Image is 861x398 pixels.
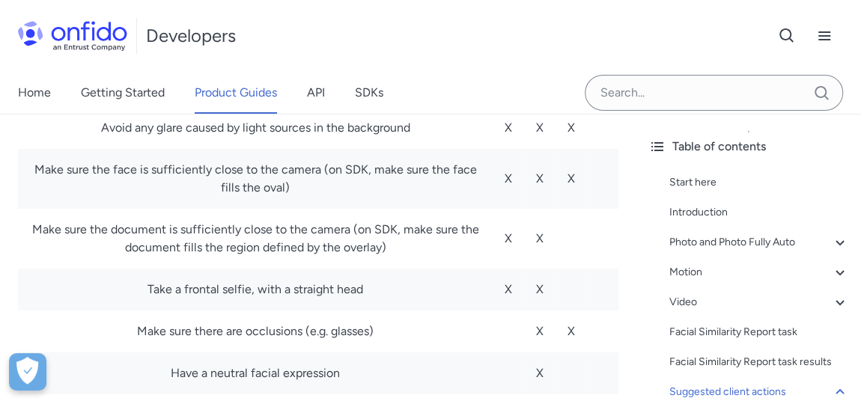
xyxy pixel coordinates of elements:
[18,72,51,114] a: Home
[9,353,46,391] button: Open Preferences
[778,27,796,45] svg: Open search button
[18,21,127,51] img: Onfido Logo
[669,353,849,371] a: Facial Similarity Report task results
[355,72,383,114] a: SDKs
[806,17,843,55] button: Open navigation menu button
[768,17,806,55] button: Open search button
[493,107,524,149] td: X
[493,149,524,209] td: X
[669,323,849,341] a: Facial Similarity Report task
[493,269,524,310] td: X
[524,269,556,310] td: X
[307,72,325,114] a: API
[18,209,493,269] td: Make sure the document is sufficiently close to the camera (on SDK, make sure the document fills ...
[669,203,849,221] a: Introduction
[669,174,849,192] a: Start here
[556,107,587,149] td: X
[524,352,556,394] td: X
[9,353,46,391] div: Cookie Preferences
[524,209,556,269] td: X
[18,149,493,209] td: Make sure the face is sufficiently close to the camera (on SDK, make sure the face fills the oval)
[648,138,849,156] div: Table of contents
[81,72,165,114] a: Getting Started
[585,75,843,111] input: Onfido search input field
[524,149,556,209] td: X
[146,24,236,48] h1: Developers
[669,233,849,251] a: Photo and Photo Fully Auto
[524,107,556,149] td: X
[18,269,493,310] td: Take a frontal selfie, with a straight head
[195,72,277,114] a: Product Guides
[815,27,833,45] svg: Open navigation menu button
[18,310,493,352] td: Make sure there are occlusions (e.g. glasses)
[524,310,556,352] td: X
[556,310,587,352] td: X
[493,209,524,269] td: X
[556,149,587,209] td: X
[669,293,849,311] a: Video
[18,352,493,394] td: Have a neutral facial expression
[18,107,493,149] td: Avoid any glare caused by light sources in the background
[669,263,849,281] a: Motion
